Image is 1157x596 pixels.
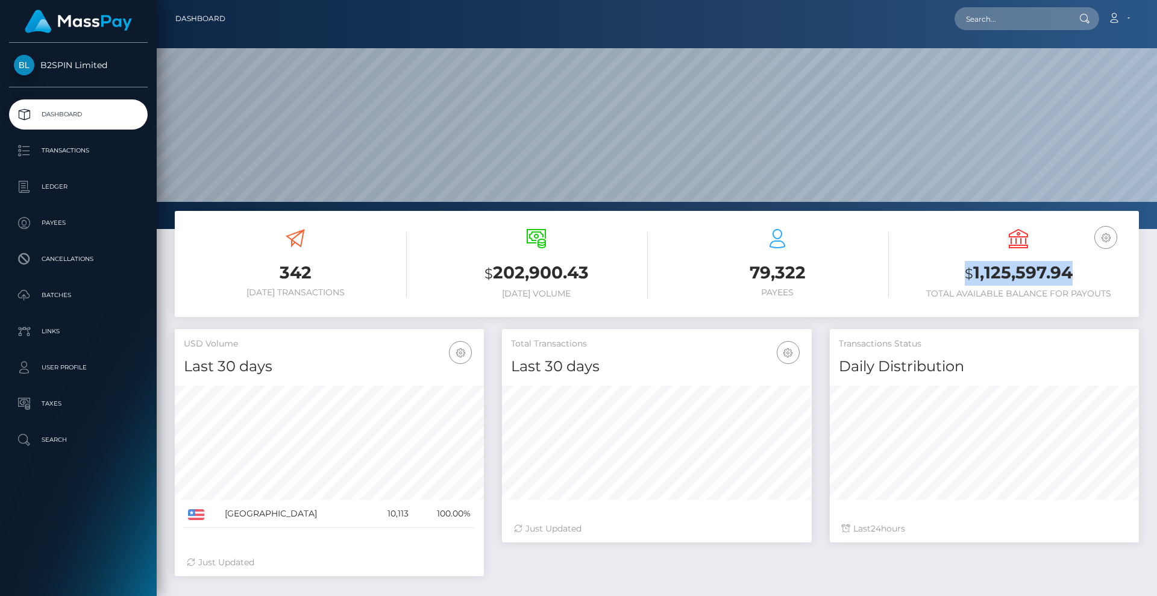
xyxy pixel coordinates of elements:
[184,356,475,377] h4: Last 30 days
[9,60,148,71] span: B2SPIN Limited
[14,322,143,340] p: Links
[9,353,148,383] a: User Profile
[425,289,648,299] h6: [DATE] Volume
[175,6,225,31] a: Dashboard
[907,289,1130,299] h6: Total Available Balance for Payouts
[14,142,143,160] p: Transactions
[184,261,407,284] h3: 342
[9,280,148,310] a: Batches
[9,244,148,274] a: Cancellations
[871,523,881,534] span: 24
[484,265,493,282] small: $
[25,10,132,33] img: MassPay Logo
[9,208,148,238] a: Payees
[955,7,1068,30] input: Search...
[14,214,143,232] p: Payees
[9,389,148,419] a: Taxes
[14,178,143,196] p: Ledger
[907,261,1130,286] h3: 1,125,597.94
[839,356,1130,377] h4: Daily Distribution
[413,500,475,528] td: 100.00%
[9,99,148,130] a: Dashboard
[14,286,143,304] p: Batches
[9,172,148,202] a: Ledger
[14,105,143,124] p: Dashboard
[9,316,148,347] a: Links
[188,509,204,520] img: US.png
[511,356,802,377] h4: Last 30 days
[14,395,143,413] p: Taxes
[369,500,412,528] td: 10,113
[9,136,148,166] a: Transactions
[514,522,799,535] div: Just Updated
[666,261,889,284] h3: 79,322
[184,287,407,298] h6: [DATE] Transactions
[666,287,889,298] h6: Payees
[965,265,973,282] small: $
[14,359,143,377] p: User Profile
[839,338,1130,350] h5: Transactions Status
[511,338,802,350] h5: Total Transactions
[187,556,472,569] div: Just Updated
[14,431,143,449] p: Search
[221,500,369,528] td: [GEOGRAPHIC_DATA]
[14,250,143,268] p: Cancellations
[425,261,648,286] h3: 202,900.43
[14,55,34,75] img: B2SPIN Limited
[842,522,1127,535] div: Last hours
[9,425,148,455] a: Search
[184,338,475,350] h5: USD Volume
